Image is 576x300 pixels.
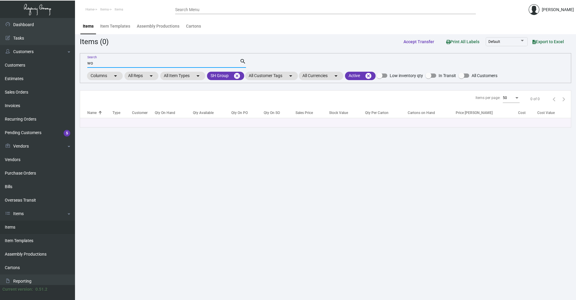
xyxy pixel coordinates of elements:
mat-icon: arrow_drop_down [148,72,155,79]
mat-chip: All Reps [124,72,158,80]
span: Items [115,7,123,11]
div: Stock Value [329,110,365,115]
div: Stock Value [329,110,348,115]
mat-icon: search [240,58,246,65]
div: Qty Per Carton [365,110,388,115]
div: [PERSON_NAME] [542,7,574,13]
div: Qty On SO [264,110,295,115]
span: Export to Excel [532,39,564,44]
button: Export to Excel [528,36,569,47]
div: Qty On Hand [155,110,175,115]
div: Qty On Hand [155,110,193,115]
div: Cost [518,110,537,115]
span: Home [85,7,94,11]
mat-chip: Columns [87,72,123,80]
div: 0 of 0 [530,96,540,102]
div: Cartons on Hand [408,110,435,115]
span: Print All Labels [446,39,479,44]
div: Sales Price [295,110,313,115]
span: 50 [503,96,507,100]
div: Items [83,23,94,29]
div: Items per page: [475,95,500,100]
div: 0.51.2 [35,286,47,292]
img: admin@bootstrapmaster.com [529,4,539,15]
div: Price [PERSON_NAME] [456,110,493,115]
mat-icon: arrow_drop_down [287,72,294,79]
div: Qty Per Carton [365,110,408,115]
div: Cost [518,110,526,115]
mat-icon: arrow_drop_down [194,72,202,79]
th: Customer [132,107,155,118]
span: Low inventory qty [390,72,423,79]
div: Items (0) [80,36,109,47]
div: Qty On SO [264,110,280,115]
button: Print All Labels [441,36,484,47]
span: Accept Transfer [403,39,434,44]
mat-icon: cancel [233,72,241,79]
button: Next page [559,94,568,104]
div: Type [112,110,120,115]
div: Qty Available [193,110,231,115]
div: Current version: [2,286,33,292]
mat-select: Items per page: [503,96,520,100]
button: Previous page [549,94,559,104]
div: Qty Available [193,110,214,115]
mat-chip: All Customer Tags [245,72,298,80]
div: Qty On PO [231,110,248,115]
div: Cartons [186,23,201,29]
span: In Transit [439,72,456,79]
div: Qty On PO [231,110,264,115]
span: All Customers [472,72,497,79]
span: Default [488,40,500,44]
div: Name [87,110,97,115]
mat-icon: arrow_drop_down [112,72,119,79]
div: Price [PERSON_NAME] [456,110,518,115]
div: Type [112,110,132,115]
mat-chip: SH Group [207,72,244,80]
span: Items [100,7,109,11]
div: Item Templates [100,23,130,29]
div: Assembly Productions [137,23,179,29]
div: Sales Price [295,110,329,115]
div: Name [87,110,112,115]
mat-chip: All Item Types [160,72,205,80]
mat-chip: Active [345,72,376,80]
mat-chip: All Currencies [299,72,343,80]
div: Cost Value [537,110,555,115]
div: Cartons on Hand [408,110,456,115]
mat-icon: cancel [365,72,372,79]
button: Accept Transfer [399,36,439,47]
mat-icon: arrow_drop_down [332,72,340,79]
div: Cost Value [537,110,571,115]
